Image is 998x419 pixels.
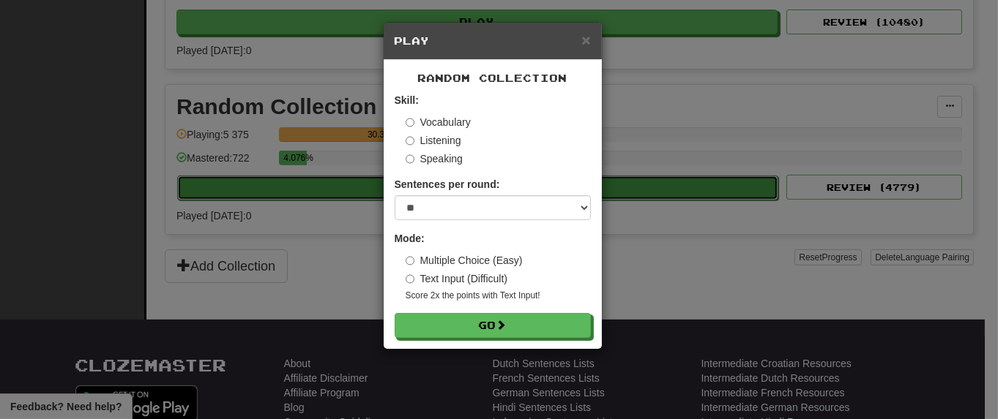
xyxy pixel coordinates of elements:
[406,256,415,265] input: Multiple Choice (Easy)
[406,290,591,302] small: Score 2x the points with Text Input !
[406,151,463,166] label: Speaking
[406,133,461,148] label: Listening
[406,274,415,284] input: Text Input (Difficult)
[418,72,567,84] span: Random Collection
[406,271,508,286] label: Text Input (Difficult)
[395,34,591,48] h5: Play
[581,31,590,48] span: ×
[395,94,419,106] strong: Skill:
[406,253,523,268] label: Multiple Choice (Easy)
[395,233,425,244] strong: Mode:
[406,118,415,127] input: Vocabulary
[395,313,591,338] button: Go
[406,136,415,146] input: Listening
[395,177,500,192] label: Sentences per round:
[406,154,415,164] input: Speaking
[581,32,590,48] button: Close
[406,115,471,129] label: Vocabulary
